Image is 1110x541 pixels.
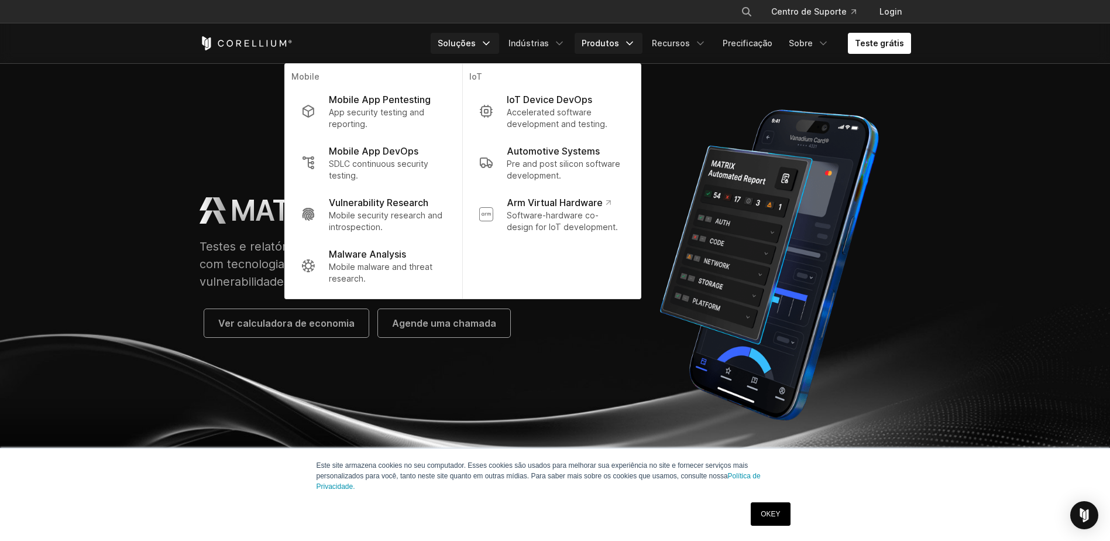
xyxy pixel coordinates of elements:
[870,1,911,22] a: Login
[507,93,592,107] p: IoT Device DevOps
[716,33,779,54] a: Precificação
[291,85,455,137] a: Mobile App Pentesting App security testing and reporting.
[329,196,428,210] p: Vulnerability Research
[848,33,911,54] a: Teste grátis
[727,1,911,22] div: Menu de navegação
[291,240,455,292] a: Malware Analysis Mobile malware and threat research.
[200,36,293,50] a: Corellium Início
[317,472,761,491] a: Política de Privacidade.
[507,158,624,182] p: Pre and post silicon software development.
[507,196,603,210] font: Arm Virtual Hardware
[329,158,445,182] p: SDLC continuous security testing.
[582,37,619,49] font: Produtos
[469,137,633,189] a: Automotive Systems Pre and post silicon software development.
[508,37,549,49] font: Indústrias
[751,502,790,526] a: OKEY
[652,37,690,49] font: Recursos
[378,309,510,337] a: Agende uma chamada
[469,85,633,137] a: IoT Device DevOps Accelerated software development and testing.
[789,37,813,49] font: Sobre
[329,107,445,130] p: App security testing and reporting.
[507,107,624,130] p: Accelerated software development and testing.
[628,101,910,429] img: Relatório automatizado Corellium MATRIX no iPhone mostrando os resultados dos testes de vulnerabi...
[329,247,406,261] p: Malware Analysis
[291,71,455,85] p: Mobile
[291,189,455,240] a: Vulnerability Research Mobile security research and introspection.
[200,197,226,224] img: Logotipo MATRIX
[736,1,757,22] button: Procurar
[329,210,445,233] p: Mobile security research and introspection.
[431,33,911,54] div: Menu de navegação
[469,189,633,240] a: Arm Virtual Hardware Software-hardware co-design for IoT development.
[329,261,445,285] p: Mobile malware and threat research.
[329,93,431,107] p: Mobile App Pentesting
[329,144,418,158] p: Mobile App DevOps
[469,71,633,85] p: IoT
[204,309,369,337] a: Ver calculadora de economia
[291,137,455,189] a: Mobile App DevOps SDLC continuous security testing.
[507,144,600,158] p: Automotive Systems
[392,316,496,330] span: Agende uma chamada
[507,210,624,233] p: Software-hardware co-design for IoT development.
[231,193,333,228] h1: MATRIZ
[200,238,605,290] p: Testes e relatórios de segurança automatizados para aplicativos móveis, com tecnologia de disposi...
[438,37,476,49] font: Soluções
[218,316,355,330] span: Ver calculadora de economia
[771,6,847,18] font: Centro de Suporte
[1070,501,1098,529] div: Abra o Intercom Messenger
[317,460,794,492] p: Este site armazena cookies no seu computador. Esses cookies são usados para melhorar sua experiên...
